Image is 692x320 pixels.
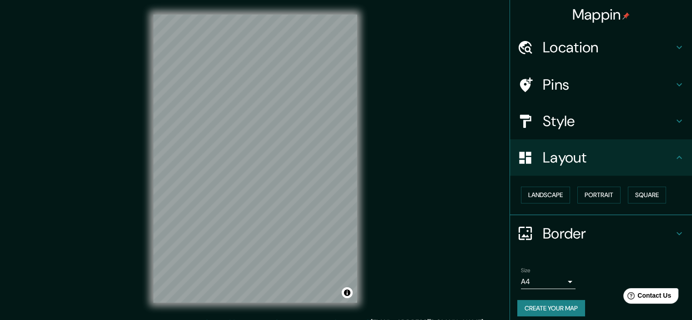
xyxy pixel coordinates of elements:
canvas: Map [153,15,357,303]
h4: Location [543,38,674,56]
button: Create your map [517,300,585,317]
h4: Style [543,112,674,130]
button: Toggle attribution [342,287,353,298]
button: Landscape [521,187,570,203]
img: pin-icon.png [622,12,630,20]
div: Layout [510,139,692,176]
h4: Border [543,224,674,243]
div: Location [510,29,692,66]
div: Pins [510,66,692,103]
button: Square [628,187,666,203]
h4: Pins [543,76,674,94]
label: Size [521,266,530,274]
div: Style [510,103,692,139]
h4: Layout [543,148,674,167]
div: A4 [521,274,576,289]
button: Portrait [577,187,621,203]
iframe: Help widget launcher [611,284,682,310]
h4: Mappin [572,5,630,24]
div: Border [510,215,692,252]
